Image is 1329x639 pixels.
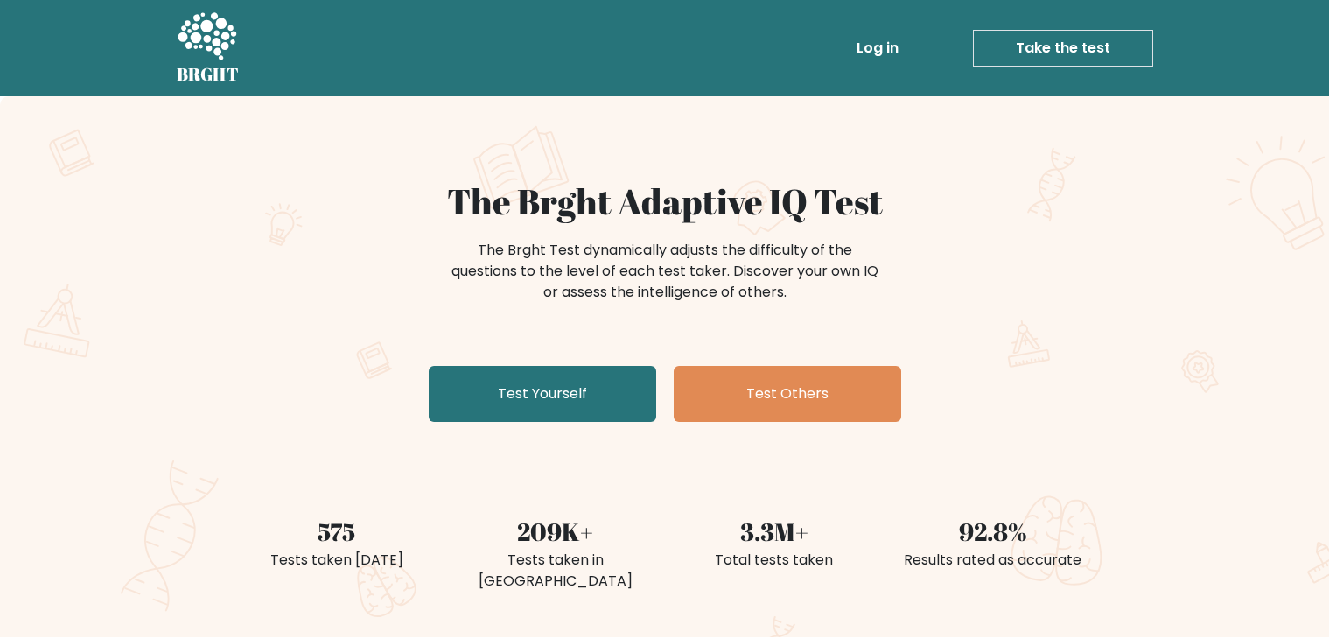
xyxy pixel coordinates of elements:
[675,550,873,571] div: Total tests taken
[894,513,1092,550] div: 92.8%
[177,64,240,85] h5: BRGHT
[238,513,436,550] div: 575
[177,7,240,89] a: BRGHT
[457,513,654,550] div: 209K+
[894,550,1092,571] div: Results rated as accurate
[429,366,656,422] a: Test Yourself
[457,550,654,592] div: Tests taken in [GEOGRAPHIC_DATA]
[238,180,1092,222] h1: The Brght Adaptive IQ Test
[973,30,1153,67] a: Take the test
[238,550,436,571] div: Tests taken [DATE]
[850,31,906,66] a: Log in
[675,513,873,550] div: 3.3M+
[674,366,901,422] a: Test Others
[446,240,884,303] div: The Brght Test dynamically adjusts the difficulty of the questions to the level of each test take...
